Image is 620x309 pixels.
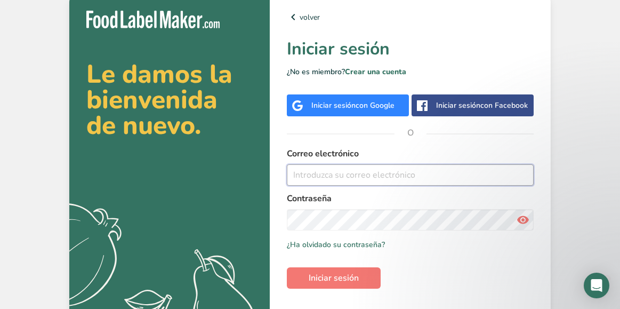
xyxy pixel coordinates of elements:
span: con Google [356,100,394,110]
span: Iniciar sesión [309,272,359,284]
span: con Facebook [480,100,528,110]
span: 2 [606,273,614,281]
p: ¿No es miembro? [287,66,534,77]
span: O [394,117,426,149]
div: Open Intercom Messenger [584,273,609,298]
a: volver [287,11,534,23]
label: Contraseña [287,192,534,205]
h1: Iniciar sesión [287,36,534,62]
div: Iniciar sesión [311,100,394,111]
img: Food Label Maker [86,11,220,28]
h2: Le damos la bienvenida de nuevo. [86,61,253,138]
a: ¿Ha olvidado su contraseña? [287,239,385,250]
label: Correo electrónico [287,147,534,160]
input: Introduzca su correo electrónico [287,164,534,186]
div: Iniciar sesión [436,100,528,111]
button: Iniciar sesión [287,267,381,289]
a: Crear una cuenta [345,67,406,77]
